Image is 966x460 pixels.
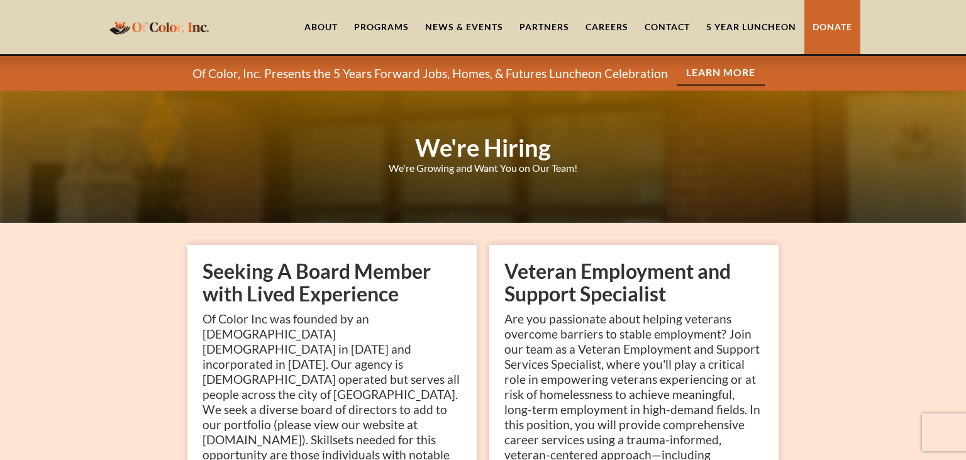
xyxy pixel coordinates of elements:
[354,21,409,33] div: Programs
[504,260,763,305] h2: Veteran Employment and Support Specialist
[192,66,668,81] p: Of Color, Inc. Presents the 5 Years Forward Jobs, Homes, & Futures Luncheon Celebration
[677,60,765,86] a: Learn More
[389,162,577,174] div: We're Growing and Want You on Our Team!
[106,12,213,42] a: home
[203,260,462,305] h2: Seeking A Board Member with Lived Experience
[415,133,551,162] strong: We're Hiring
